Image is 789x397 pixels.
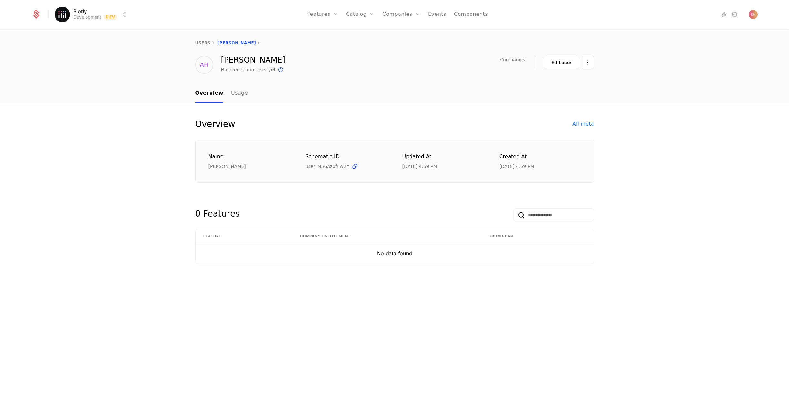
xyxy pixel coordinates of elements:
[208,163,290,169] div: [PERSON_NAME]
[731,11,738,18] a: Settings
[499,163,534,169] div: 10/7/25, 4:59 PM
[208,153,290,161] div: Name
[749,10,758,19] img: S H
[305,153,387,160] div: Schematic ID
[196,229,292,243] th: Feature
[305,163,349,169] span: user_M56Az6fuw2z
[195,84,594,103] nav: Main
[56,7,129,22] button: Select environment
[195,56,213,74] div: AH
[73,14,101,20] div: Development
[196,243,594,264] td: No data found
[402,163,437,169] div: 10/7/25, 4:59 PM
[231,84,248,103] a: Usage
[55,7,70,22] img: Plotly
[499,153,581,161] div: Created at
[195,208,240,221] div: 0 Features
[720,11,728,18] a: Integrations
[749,10,758,19] button: Open user button
[500,57,525,62] span: Companies
[221,66,276,73] div: No events from user yet
[195,84,224,103] a: Overview
[544,56,579,69] button: Edit user
[402,153,484,161] div: Updated at
[195,41,210,45] a: users
[104,15,117,20] span: Dev
[552,59,571,66] div: Edit user
[572,120,594,128] div: All meta
[195,119,235,129] div: Overview
[582,56,594,69] button: Select action
[292,229,482,243] th: Company Entitlement
[221,56,285,64] div: [PERSON_NAME]
[482,229,594,243] th: From plan
[73,9,87,14] span: Plotly
[195,84,248,103] ul: Choose Sub Page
